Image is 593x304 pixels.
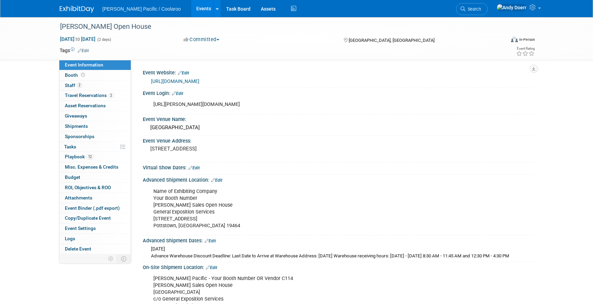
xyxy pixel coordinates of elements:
span: Booth not reserved yet [80,72,86,77]
div: In-Person [519,37,535,42]
a: Staff2 [59,81,131,90]
a: Event Settings [59,223,131,233]
a: Edit [78,48,89,53]
span: Budget [65,174,80,180]
span: Playbook [65,154,93,159]
a: Event Information [59,60,131,70]
div: Advanced Shipment Location: [143,175,533,184]
span: ROI, Objectives & ROO [65,185,111,190]
span: Tasks [64,144,76,149]
a: Edit [178,71,189,75]
pre: [STREET_ADDRESS] [150,146,298,152]
img: Andy Doerr [497,4,527,11]
span: 12 [86,154,93,159]
div: Event Format [464,36,535,46]
div: Event Login: [143,88,533,97]
span: Booth [65,72,86,78]
a: Booth [59,70,131,80]
a: Edit [211,178,222,183]
a: Copy/Duplicate Event [59,213,131,223]
div: Event Venue Address: [143,136,533,144]
a: Edit [205,239,216,243]
span: Event Settings [65,226,96,231]
img: Format-Inperson.png [511,37,518,42]
a: Edit [206,265,217,270]
span: Staff [65,83,82,88]
a: Travel Reservations2 [59,90,131,100]
div: Event Rating [516,47,535,50]
a: [URL][DOMAIN_NAME] [151,78,199,84]
span: Misc. Expenses & Credits [65,164,118,170]
td: Personalize Event Tab Strip [105,254,117,263]
a: Budget [59,172,131,182]
a: Logs [59,234,131,244]
div: Advanced Shipment Dates: [143,235,533,244]
a: Search [456,3,488,15]
a: Attachments [59,193,131,203]
span: Sponsorships [65,134,94,139]
div: Advance Warehouse Discount Deadline: Last Date to Arrive at Warehouse Address: [DATE] Warehouse r... [151,253,528,259]
span: [DATE] [DATE] [60,36,96,42]
span: 2 [108,93,114,98]
a: Shipments [59,121,131,131]
td: Tags [60,47,89,54]
span: Attachments [65,195,92,200]
a: Playbook12 [59,152,131,162]
a: Delete Event [59,244,131,254]
div: Virtual Show Dates: [143,162,533,171]
a: Misc. Expenses & Credits [59,162,131,172]
span: 2 [77,83,82,88]
a: Tasks [59,142,131,152]
div: Event Venue Name: [143,114,533,123]
a: ROI, Objectives & ROO [59,183,131,193]
a: Event Binder (.pdf export) [59,203,131,213]
a: Giveaways [59,111,131,121]
span: to [74,36,81,42]
div: Name of Exhibiting Company Your Booth Number [PERSON_NAME] Sales Open House General Exposition Se... [149,185,458,233]
span: Search [465,7,481,12]
div: [PERSON_NAME] Open House [58,21,495,33]
div: [GEOGRAPHIC_DATA] [148,122,528,133]
div: Event Website: [143,68,533,76]
a: Edit [172,91,183,96]
span: Asset Reservations [65,103,106,108]
a: Asset Reservations [59,101,131,111]
a: Edit [188,166,200,170]
span: Event Information [65,62,103,68]
span: (2 days) [97,37,111,42]
div: [URL][PERSON_NAME][DOMAIN_NAME] [149,98,458,111]
td: Toggle Event Tabs [117,254,131,263]
span: Shipments [65,123,88,129]
span: Travel Reservations [65,93,114,98]
span: Event Binder (.pdf export) [65,205,120,211]
button: Committed [181,36,222,43]
span: [DATE] [151,246,165,252]
span: [GEOGRAPHIC_DATA], [GEOGRAPHIC_DATA] [349,38,434,43]
span: Copy/Duplicate Event [65,215,111,221]
span: Giveaways [65,113,87,119]
span: [PERSON_NAME] Pacific / Coolaroo [102,6,181,12]
img: ExhibitDay [60,6,94,13]
span: Logs [65,236,75,241]
div: On-Site Shipment Location: [143,262,533,271]
a: Sponsorships [59,132,131,142]
span: Delete Event [65,246,91,252]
